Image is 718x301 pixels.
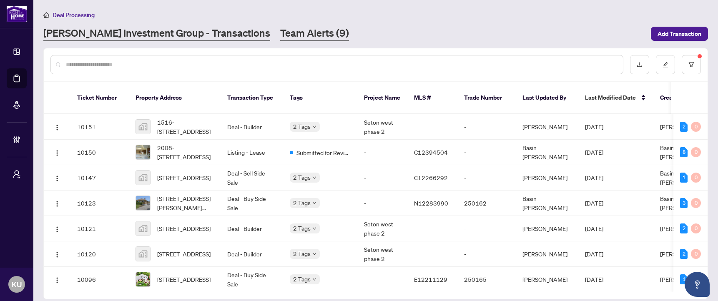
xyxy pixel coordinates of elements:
div: 1 [680,274,688,284]
span: down [312,176,316,180]
th: Property Address [129,82,221,114]
th: Ticket Number [70,82,129,114]
span: C12394504 [414,148,448,156]
span: down [312,277,316,281]
td: 10123 [70,191,129,216]
span: C12266292 [414,174,448,181]
td: [PERSON_NAME] [516,216,578,241]
div: 1 [680,173,688,183]
td: - [357,165,407,191]
span: down [312,226,316,231]
td: - [357,267,407,292]
span: Add Transaction [658,27,701,40]
td: Deal - Buy Side Sale [221,267,283,292]
span: Basin [PERSON_NAME] [660,195,705,211]
span: [DATE] [585,250,603,258]
td: Basin [PERSON_NAME] [516,191,578,216]
td: - [457,140,516,165]
td: 10147 [70,165,129,191]
td: 250165 [457,267,516,292]
span: 2 Tags [293,198,311,208]
span: [DATE] [585,174,603,181]
span: filter [688,62,694,68]
span: 2 Tags [293,274,311,284]
td: Deal - Sell Side Sale [221,165,283,191]
span: [PERSON_NAME] [660,250,705,258]
button: edit [656,55,675,74]
div: 0 [691,173,701,183]
img: Logo [54,201,60,207]
td: 10151 [70,114,129,140]
img: thumbnail-img [136,120,150,134]
td: Basin [PERSON_NAME] [516,140,578,165]
span: down [312,125,316,129]
th: Transaction Type [221,82,283,114]
div: 0 [691,223,701,233]
td: - [457,114,516,140]
td: Seton west phase 2 [357,241,407,267]
td: 10150 [70,140,129,165]
img: Logo [54,226,60,233]
span: user-switch [13,170,21,178]
span: 2 Tags [293,122,311,131]
td: Seton west phase 2 [357,114,407,140]
span: home [43,12,49,18]
td: 10120 [70,241,129,267]
button: Logo [50,171,64,184]
div: 0 [691,249,701,259]
span: down [312,252,316,256]
th: Last Modified Date [578,82,653,114]
img: Logo [54,175,60,182]
th: MLS # [407,82,457,114]
span: Basin [PERSON_NAME] [660,144,705,161]
td: 10096 [70,267,129,292]
button: Logo [50,247,64,261]
span: down [312,201,316,205]
button: Logo [50,120,64,133]
td: Listing - Lease [221,140,283,165]
img: Logo [54,277,60,283]
div: 0 [691,122,701,132]
th: Trade Number [457,82,516,114]
span: [STREET_ADDRESS][PERSON_NAME][PERSON_NAME] [157,194,214,212]
img: thumbnail-img [136,272,150,286]
span: [DATE] [585,148,603,156]
td: - [357,191,407,216]
button: Logo [50,196,64,210]
span: 2008-[STREET_ADDRESS] [157,143,214,161]
td: Deal - Builder [221,114,283,140]
span: N12283990 [414,199,448,207]
span: [DATE] [585,276,603,283]
span: Deal Processing [53,11,95,19]
span: [PERSON_NAME] [660,225,705,232]
span: E12211129 [414,276,447,283]
td: - [357,140,407,165]
span: [DATE] [585,199,603,207]
button: Logo [50,145,64,159]
td: - [457,241,516,267]
img: thumbnail-img [136,145,150,159]
td: Seton west phase 2 [357,216,407,241]
button: Open asap [685,272,710,297]
span: Submitted for Review [296,148,351,157]
span: [STREET_ADDRESS] [157,249,211,258]
th: Created By [653,82,703,114]
th: Tags [283,82,357,114]
button: Add Transaction [651,27,708,41]
div: 2 [680,223,688,233]
img: thumbnail-img [136,221,150,236]
td: Deal - Builder [221,241,283,267]
th: Last Updated By [516,82,578,114]
div: 2 [680,249,688,259]
td: [PERSON_NAME] [516,267,578,292]
span: [PERSON_NAME] [660,276,705,283]
img: thumbnail-img [136,247,150,261]
img: logo [7,6,27,22]
span: 2 Tags [293,223,311,233]
div: 2 [680,122,688,132]
button: Logo [50,222,64,235]
div: 3 [680,198,688,208]
img: thumbnail-img [136,196,150,210]
td: [PERSON_NAME] [516,241,578,267]
img: Logo [54,251,60,258]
